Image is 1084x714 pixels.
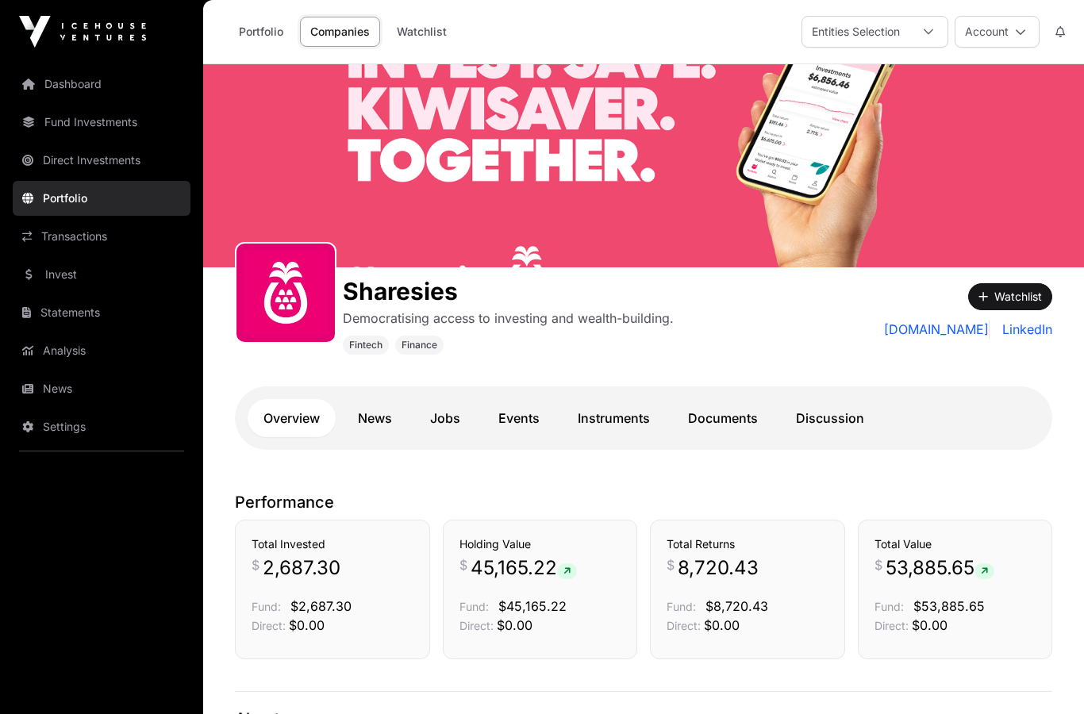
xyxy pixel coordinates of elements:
[562,399,666,437] a: Instruments
[252,619,286,632] span: Direct:
[13,295,190,330] a: Statements
[667,600,696,613] span: Fund:
[414,399,476,437] a: Jobs
[459,619,494,632] span: Direct:
[386,17,457,47] a: Watchlist
[459,555,467,574] span: $
[13,219,190,254] a: Transactions
[780,399,880,437] a: Discussion
[459,536,621,552] h3: Holding Value
[243,250,329,336] img: sharesies_logo.jpeg
[19,16,146,48] img: Icehouse Ventures Logo
[459,600,489,613] span: Fund:
[667,536,828,552] h3: Total Returns
[248,399,1040,437] nav: Tabs
[704,617,740,633] span: $0.00
[343,309,674,328] p: Democratising access to investing and wealth-building.
[13,105,190,140] a: Fund Investments
[498,598,567,614] span: $45,165.22
[875,619,909,632] span: Direct:
[497,617,532,633] span: $0.00
[263,555,340,581] span: 2,687.30
[252,600,281,613] span: Fund:
[913,598,985,614] span: $53,885.65
[252,536,413,552] h3: Total Invested
[482,399,555,437] a: Events
[13,257,190,292] a: Invest
[912,617,948,633] span: $0.00
[672,399,774,437] a: Documents
[667,555,675,574] span: $
[1005,638,1084,714] iframe: Chat Widget
[875,536,1036,552] h3: Total Value
[235,491,1052,513] p: Performance
[802,17,909,47] div: Entities Selection
[343,277,674,305] h1: Sharesies
[252,555,259,574] span: $
[996,320,1052,339] a: LinkedIn
[203,64,1084,267] img: Sharesies
[229,17,294,47] a: Portfolio
[968,283,1052,310] button: Watchlist
[13,67,190,102] a: Dashboard
[13,181,190,216] a: Portfolio
[705,598,768,614] span: $8,720.43
[884,320,990,339] a: [DOMAIN_NAME]
[667,619,701,632] span: Direct:
[290,598,352,614] span: $2,687.30
[13,371,190,406] a: News
[875,555,882,574] span: $
[13,143,190,178] a: Direct Investments
[289,617,325,633] span: $0.00
[13,409,190,444] a: Settings
[342,399,408,437] a: News
[875,600,904,613] span: Fund:
[349,339,382,351] span: Fintech
[955,16,1040,48] button: Account
[402,339,437,351] span: Finance
[471,555,577,581] span: 45,165.22
[248,399,336,437] a: Overview
[300,17,380,47] a: Companies
[678,555,759,581] span: 8,720.43
[886,555,994,581] span: 53,885.65
[13,333,190,368] a: Analysis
